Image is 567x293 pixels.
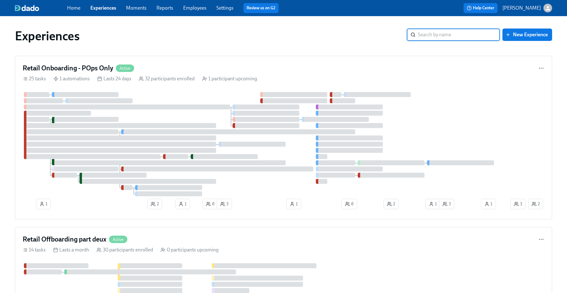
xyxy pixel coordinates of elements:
[15,5,67,11] a: dado
[345,201,354,207] span: 6
[439,199,454,209] button: 3
[502,5,541,11] p: [PERSON_NAME]
[39,201,48,207] span: 1
[90,5,116,11] a: Experiences
[502,4,552,12] button: [PERSON_NAME]
[23,75,46,82] div: 25 tasks
[15,29,80,43] h1: Experiences
[387,201,395,207] span: 2
[243,3,279,13] button: Review us on G2
[67,5,80,11] a: Home
[507,32,548,38] span: New Experience
[97,75,131,82] div: Lasts 24 days
[220,201,229,207] span: 3
[175,199,190,209] button: 1
[247,5,275,11] a: Review us on G2
[23,246,46,253] div: 14 tasks
[206,201,215,207] span: 6
[217,199,232,209] button: 3
[116,66,134,71] span: Active
[216,5,234,11] a: Settings
[442,201,451,207] span: 3
[36,199,51,209] button: 1
[53,75,90,82] div: 1 automations
[97,246,153,253] div: 30 participants enrolled
[156,5,173,11] a: Reports
[528,199,543,209] button: 2
[510,199,526,209] button: 3
[342,199,357,209] button: 6
[15,56,552,220] a: Retail Onboarding - POps OnlyActive25 tasks 1 automations Lasts 24 days 32 participants enrolled ...
[202,199,218,209] button: 6
[532,201,540,207] span: 2
[481,199,496,209] button: 1
[183,5,206,11] a: Employees
[139,75,195,82] div: 32 participants enrolled
[429,201,437,207] span: 1
[126,5,147,11] a: Moments
[286,199,301,209] button: 1
[425,199,440,209] button: 1
[467,5,494,11] span: Help Center
[161,246,219,253] div: 0 participants upcoming
[418,29,500,41] input: Search by name
[15,5,39,11] img: dado
[23,64,113,73] h4: Retail Onboarding - POps Only
[502,29,552,41] button: New Experience
[514,201,522,207] span: 3
[23,235,107,244] h4: Retail Offboarding part deux
[147,199,162,209] button: 2
[179,201,187,207] span: 1
[109,237,127,242] span: Active
[53,246,89,253] div: Lasts a month
[464,3,497,13] button: Help Center
[151,201,159,207] span: 2
[484,201,492,207] span: 1
[383,199,398,209] button: 2
[290,201,298,207] span: 1
[202,75,257,82] div: 1 participant upcoming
